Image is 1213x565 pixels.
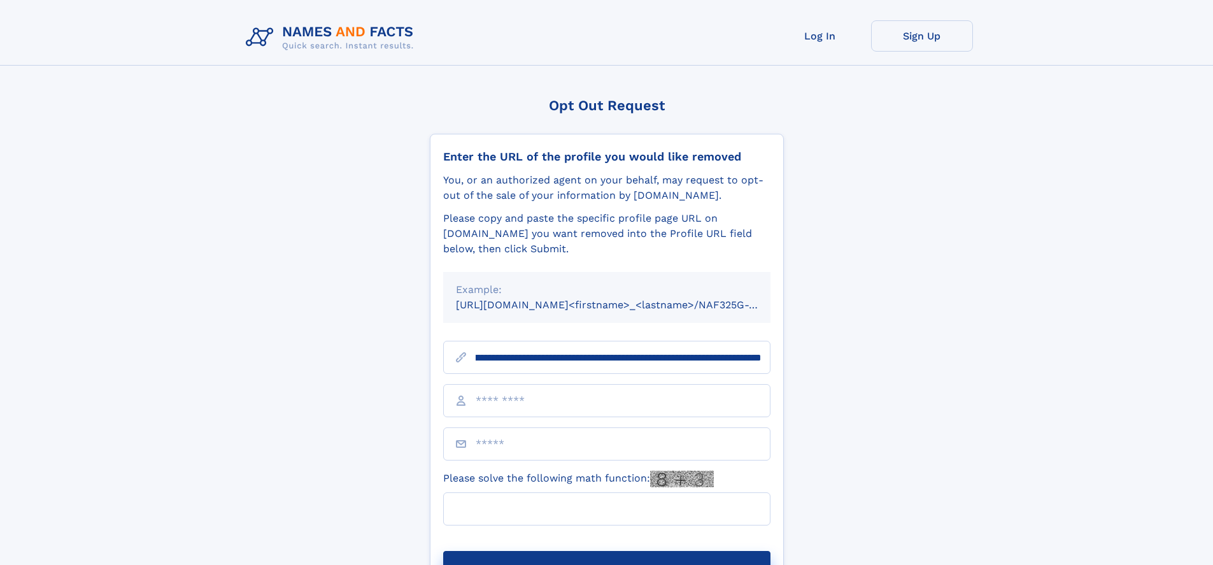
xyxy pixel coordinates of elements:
[443,471,714,487] label: Please solve the following math function:
[443,211,770,257] div: Please copy and paste the specific profile page URL on [DOMAIN_NAME] you want removed into the Pr...
[443,173,770,203] div: You, or an authorized agent on your behalf, may request to opt-out of the sale of your informatio...
[456,299,795,311] small: [URL][DOMAIN_NAME]<firstname>_<lastname>/NAF325G-xxxxxxxx
[241,20,424,55] img: Logo Names and Facts
[430,97,784,113] div: Opt Out Request
[871,20,973,52] a: Sign Up
[443,150,770,164] div: Enter the URL of the profile you would like removed
[769,20,871,52] a: Log In
[456,282,758,297] div: Example:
